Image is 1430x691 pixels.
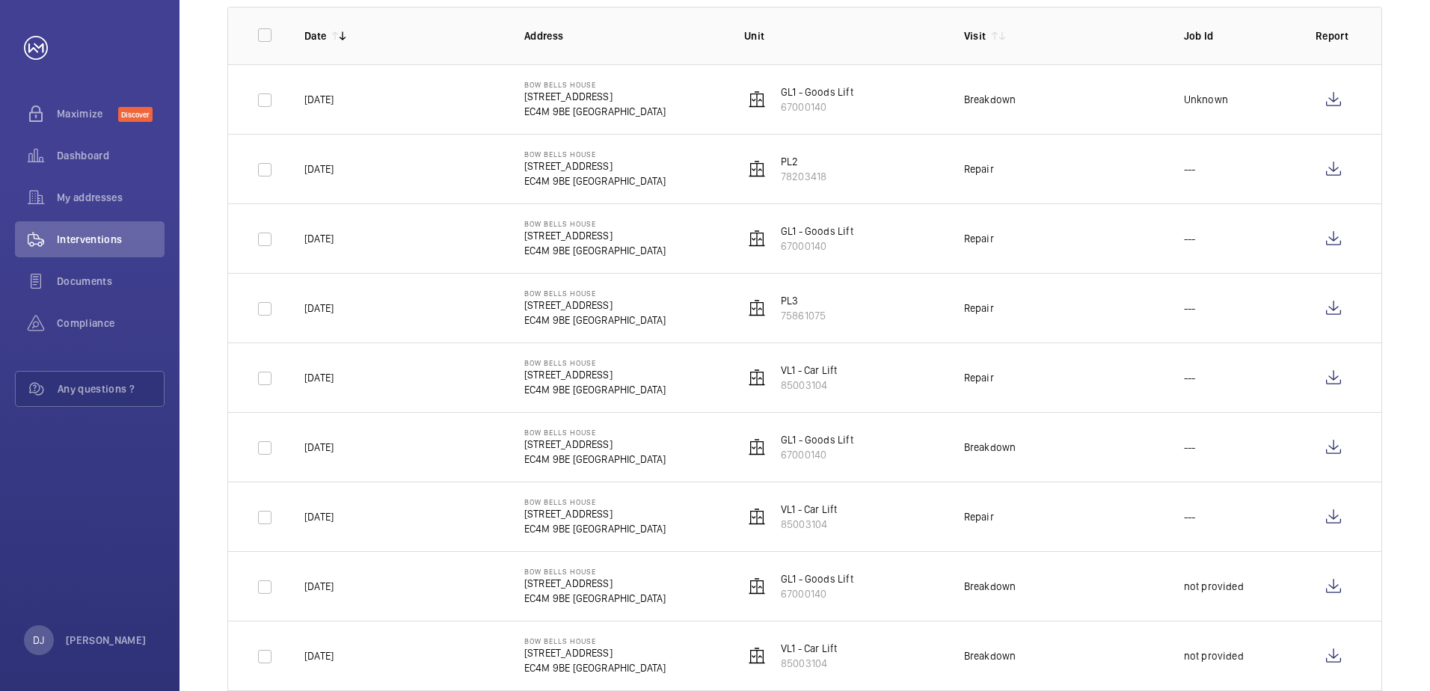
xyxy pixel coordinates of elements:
[524,104,666,119] p: EC4M 9BE [GEOGRAPHIC_DATA]
[748,90,766,108] img: elevator.svg
[524,367,666,382] p: [STREET_ADDRESS]
[304,231,334,246] p: [DATE]
[781,154,826,169] p: PL2
[748,647,766,665] img: elevator.svg
[524,219,666,228] p: Bow Bells House
[304,92,334,107] p: [DATE]
[781,293,826,308] p: PL3
[57,274,165,289] span: Documents
[524,28,720,43] p: Address
[66,633,147,648] p: [PERSON_NAME]
[1184,231,1196,246] p: ---
[781,502,838,517] p: VL1 - Car Lift
[524,382,666,397] p: EC4M 9BE [GEOGRAPHIC_DATA]
[1184,579,1244,594] p: not provided
[964,579,1016,594] div: Breakdown
[524,591,666,606] p: EC4M 9BE [GEOGRAPHIC_DATA]
[524,497,666,506] p: Bow Bells House
[748,577,766,595] img: elevator.svg
[744,28,940,43] p: Unit
[524,567,666,576] p: Bow Bells House
[524,645,666,660] p: [STREET_ADDRESS]
[781,517,838,532] p: 85003104
[304,301,334,316] p: [DATE]
[781,656,838,671] p: 85003104
[964,370,994,385] div: Repair
[1316,28,1351,43] p: Report
[781,586,853,601] p: 67000140
[524,636,666,645] p: Bow Bells House
[304,28,326,43] p: Date
[524,521,666,536] p: EC4M 9BE [GEOGRAPHIC_DATA]
[781,308,826,323] p: 75861075
[964,28,986,43] p: Visit
[781,99,853,114] p: 67000140
[524,506,666,521] p: [STREET_ADDRESS]
[781,641,838,656] p: VL1 - Car Lift
[524,243,666,258] p: EC4M 9BE [GEOGRAPHIC_DATA]
[524,437,666,452] p: [STREET_ADDRESS]
[781,169,826,184] p: 78203418
[524,298,666,313] p: [STREET_ADDRESS]
[781,378,838,393] p: 85003104
[524,80,666,89] p: Bow Bells House
[1184,648,1244,663] p: not provided
[748,438,766,456] img: elevator.svg
[748,299,766,317] img: elevator.svg
[304,370,334,385] p: [DATE]
[524,289,666,298] p: Bow Bells House
[524,159,666,173] p: [STREET_ADDRESS]
[748,160,766,178] img: elevator.svg
[781,239,853,254] p: 67000140
[781,224,853,239] p: GL1 - Goods Lift
[1184,162,1196,176] p: ---
[964,92,1016,107] div: Breakdown
[748,230,766,248] img: elevator.svg
[781,432,853,447] p: GL1 - Goods Lift
[524,173,666,188] p: EC4M 9BE [GEOGRAPHIC_DATA]
[118,107,153,122] span: Discover
[1184,509,1196,524] p: ---
[1184,370,1196,385] p: ---
[781,447,853,462] p: 67000140
[57,316,165,331] span: Compliance
[57,106,118,121] span: Maximize
[964,231,994,246] div: Repair
[524,228,666,243] p: [STREET_ADDRESS]
[781,85,853,99] p: GL1 - Goods Lift
[304,509,334,524] p: [DATE]
[57,232,165,247] span: Interventions
[1184,440,1196,455] p: ---
[524,660,666,675] p: EC4M 9BE [GEOGRAPHIC_DATA]
[524,576,666,591] p: [STREET_ADDRESS]
[57,148,165,163] span: Dashboard
[57,190,165,205] span: My addresses
[524,428,666,437] p: Bow Bells House
[1184,28,1292,43] p: Job Id
[964,162,994,176] div: Repair
[524,452,666,467] p: EC4M 9BE [GEOGRAPHIC_DATA]
[964,440,1016,455] div: Breakdown
[1184,92,1228,107] p: Unknown
[964,509,994,524] div: Repair
[524,150,666,159] p: Bow Bells House
[781,571,853,586] p: GL1 - Goods Lift
[524,89,666,104] p: [STREET_ADDRESS]
[304,579,334,594] p: [DATE]
[748,369,766,387] img: elevator.svg
[964,648,1016,663] div: Breakdown
[1184,301,1196,316] p: ---
[964,301,994,316] div: Repair
[524,313,666,328] p: EC4M 9BE [GEOGRAPHIC_DATA]
[781,363,838,378] p: VL1 - Car Lift
[304,440,334,455] p: [DATE]
[58,381,164,396] span: Any questions ?
[33,633,44,648] p: DJ
[524,358,666,367] p: Bow Bells House
[748,508,766,526] img: elevator.svg
[304,162,334,176] p: [DATE]
[304,648,334,663] p: [DATE]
